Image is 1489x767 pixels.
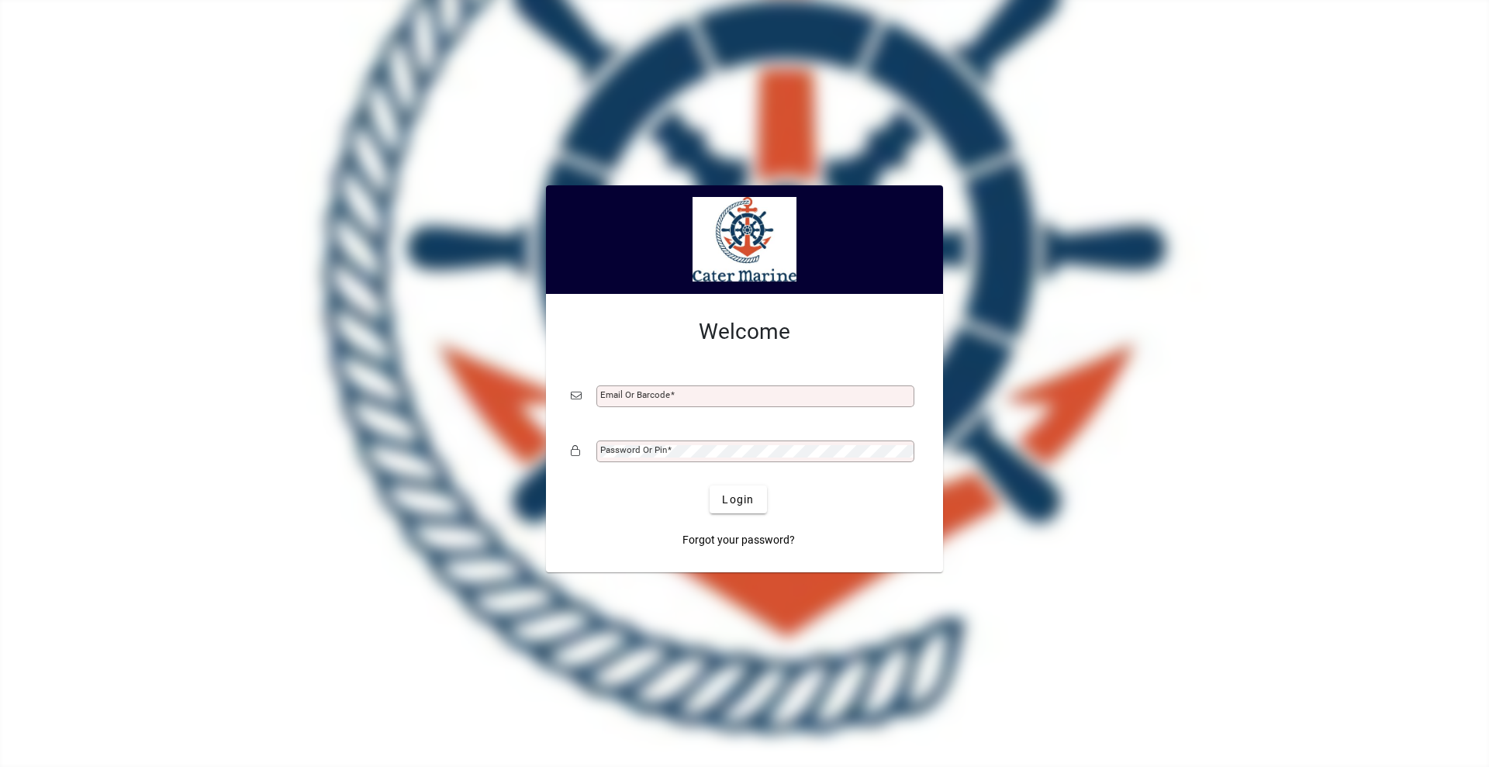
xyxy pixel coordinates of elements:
[676,526,801,554] a: Forgot your password?
[600,389,670,400] mat-label: Email or Barcode
[682,532,795,548] span: Forgot your password?
[571,319,918,345] h2: Welcome
[600,444,667,455] mat-label: Password or Pin
[722,492,754,508] span: Login
[710,485,766,513] button: Login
